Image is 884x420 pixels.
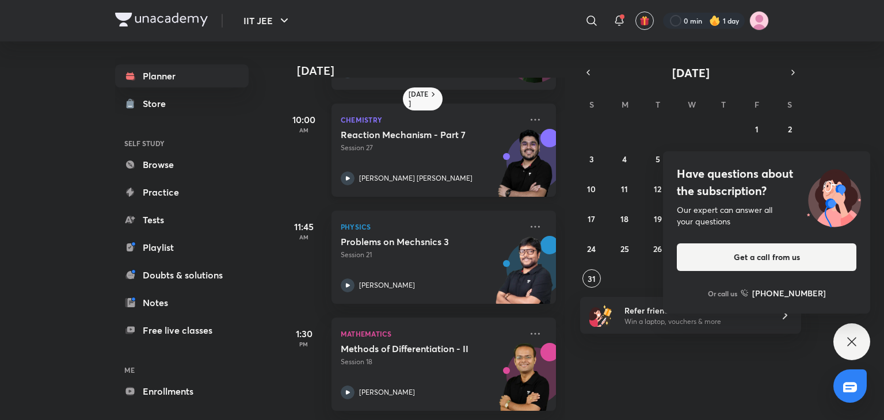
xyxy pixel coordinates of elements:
[780,120,799,138] button: August 2, 2025
[281,341,327,348] p: PM
[341,236,484,247] h5: Problems on Mechsnics 3
[620,243,629,254] abbr: August 25, 2025
[587,243,596,254] abbr: August 24, 2025
[281,220,327,234] h5: 11:45
[714,150,733,168] button: August 7, 2025
[672,65,710,81] span: [DATE]
[588,273,596,284] abbr: August 31, 2025
[621,184,628,194] abbr: August 11, 2025
[341,129,484,140] h5: Reaction Mechanism - Part 7
[615,239,634,258] button: August 25, 2025
[749,11,769,30] img: Adah Patil Patil
[115,13,208,26] img: Company Logo
[681,150,700,168] button: August 6, 2025
[359,173,473,184] p: [PERSON_NAME] [PERSON_NAME]
[649,180,667,198] button: August 12, 2025
[115,92,249,115] a: Store
[677,204,856,227] div: Our expert can answer all your questions
[115,380,249,403] a: Enrollments
[582,180,601,198] button: August 10, 2025
[582,209,601,228] button: August 17, 2025
[115,264,249,287] a: Doubts & solutions
[589,154,594,165] abbr: August 3, 2025
[582,239,601,258] button: August 24, 2025
[588,213,595,224] abbr: August 17, 2025
[654,213,662,224] abbr: August 19, 2025
[656,154,660,165] abbr: August 5, 2025
[656,99,660,110] abbr: Tuesday
[281,327,327,341] h5: 1:30
[649,239,667,258] button: August 26, 2025
[115,360,249,380] h6: ME
[341,143,521,153] p: Session 27
[359,387,415,398] p: [PERSON_NAME]
[237,9,298,32] button: IIT JEE
[620,213,628,224] abbr: August 18, 2025
[615,150,634,168] button: August 4, 2025
[341,220,521,234] p: Physics
[589,304,612,327] img: referral
[787,99,792,110] abbr: Saturday
[677,165,856,200] h4: Have questions about the subscription?
[587,184,596,194] abbr: August 10, 2025
[281,113,327,127] h5: 10:00
[297,64,567,78] h4: [DATE]
[780,150,799,168] button: August 9, 2025
[409,90,429,108] h6: [DATE]
[622,154,627,165] abbr: August 4, 2025
[359,280,415,291] p: [PERSON_NAME]
[677,243,856,271] button: Get a call from us
[615,180,634,198] button: August 11, 2025
[748,150,766,168] button: August 8, 2025
[115,181,249,204] a: Practice
[341,113,521,127] p: Chemistry
[721,99,726,110] abbr: Thursday
[115,13,208,29] a: Company Logo
[688,99,696,110] abbr: Wednesday
[115,319,249,342] a: Free live classes
[755,99,759,110] abbr: Friday
[748,120,766,138] button: August 1, 2025
[115,133,249,153] h6: SELF STUDY
[115,153,249,176] a: Browse
[143,97,173,110] div: Store
[755,124,759,135] abbr: August 1, 2025
[639,16,650,26] img: avatar
[653,243,662,254] abbr: August 26, 2025
[624,316,766,327] p: Win a laptop, vouchers & more
[493,236,556,315] img: unacademy
[582,269,601,288] button: August 31, 2025
[741,287,826,299] a: [PHONE_NUMBER]
[589,99,594,110] abbr: Sunday
[582,150,601,168] button: August 3, 2025
[635,12,654,30] button: avatar
[341,327,521,341] p: Mathematics
[281,127,327,133] p: AM
[624,304,766,316] h6: Refer friends
[596,64,785,81] button: [DATE]
[115,236,249,259] a: Playlist
[709,15,721,26] img: streak
[281,234,327,240] p: AM
[649,209,667,228] button: August 19, 2025
[115,208,249,231] a: Tests
[798,165,870,227] img: ttu_illustration_new.svg
[708,288,737,299] p: Or call us
[493,129,556,208] img: unacademy
[341,250,521,260] p: Session 21
[622,99,628,110] abbr: Monday
[649,150,667,168] button: August 5, 2025
[615,209,634,228] button: August 18, 2025
[788,124,792,135] abbr: August 2, 2025
[341,343,484,354] h5: Methods of Differentiation - II
[654,184,661,194] abbr: August 12, 2025
[115,64,249,87] a: Planner
[115,291,249,314] a: Notes
[752,287,826,299] h6: [PHONE_NUMBER]
[341,357,521,367] p: Session 18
